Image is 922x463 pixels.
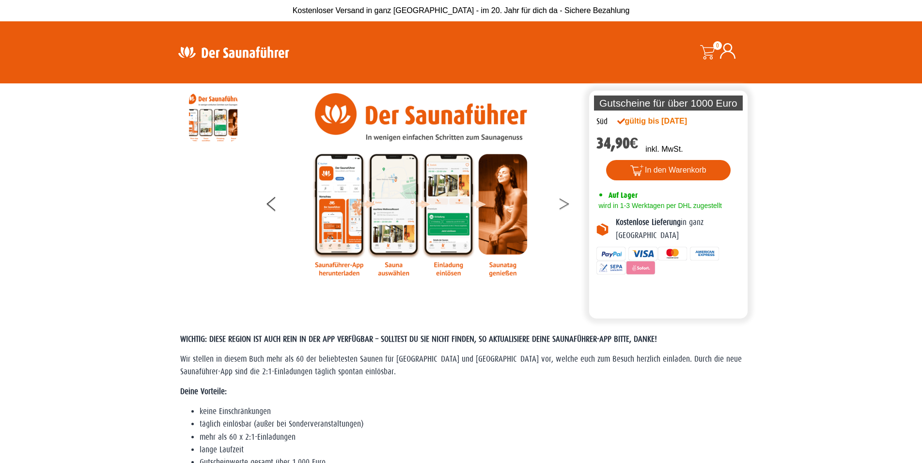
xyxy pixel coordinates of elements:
[616,218,681,227] b: Kostenlose Lieferung
[180,335,657,344] span: WICHTIG: DIESE REGION IST AUCH REIN IN DER APP VERFÜGBAR – SOLLTEST DU SIE NICHT FINDEN, SO AKTUA...
[180,387,227,396] strong: Deine Vorteile:
[596,134,639,152] bdi: 34,90
[596,202,722,209] span: wird in 1-3 Werktagen per DHL zugestellt
[609,191,638,200] span: Auf Lager
[616,216,741,242] p: in ganz [GEOGRAPHIC_DATA]
[630,134,639,152] span: €
[596,115,608,128] div: Süd
[293,6,630,15] span: Kostenloser Versand in ganz [GEOGRAPHIC_DATA] - im 20. Jahr für dich da - Sichere Bezahlung
[617,115,708,127] div: gültig bis [DATE]
[200,431,742,444] li: mehr als 60 x 2:1-Einladungen
[713,41,722,50] span: 0
[189,93,237,142] img: Anleitung7tn
[200,444,742,456] li: lange Laufzeit
[606,160,731,180] button: In den Warenkorb
[594,96,743,111] p: Gutscheine für über 1000 Euro
[200,405,742,418] li: keine Einschränkungen
[645,144,683,155] p: inkl. MwSt.
[312,93,530,277] img: Anleitung7tn
[180,354,742,376] span: Wir stellen in diesem Buch mehr als 60 der beliebtesten Saunen für [GEOGRAPHIC_DATA] und [GEOGRAP...
[200,418,742,431] li: täglich einlösbar (außer bei Sonderveranstaltungen)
